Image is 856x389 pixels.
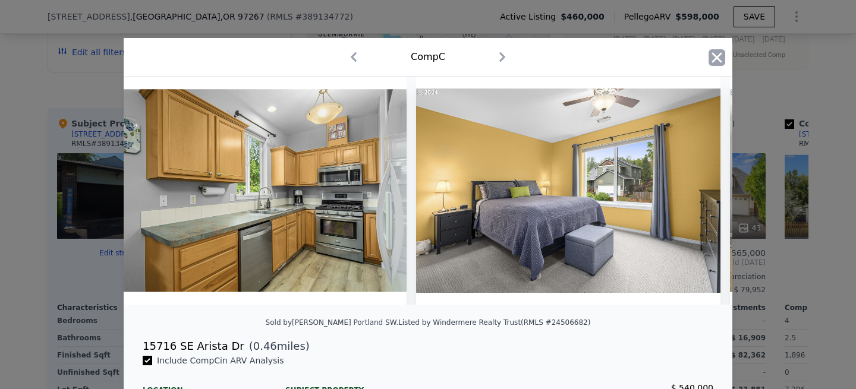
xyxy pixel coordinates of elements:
[143,338,244,355] div: 15716 SE Arista Dr
[102,77,407,305] img: Property Img
[398,318,590,327] div: Listed by Windermere Realty Trust (RMLS #24506682)
[266,318,398,327] div: Sold by [PERSON_NAME] Portland SW .
[244,338,310,355] span: ( miles)
[411,50,445,64] div: Comp C
[152,356,289,365] span: Include Comp C in ARV Analysis
[253,340,277,352] span: 0.46
[416,77,720,305] img: Property Img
